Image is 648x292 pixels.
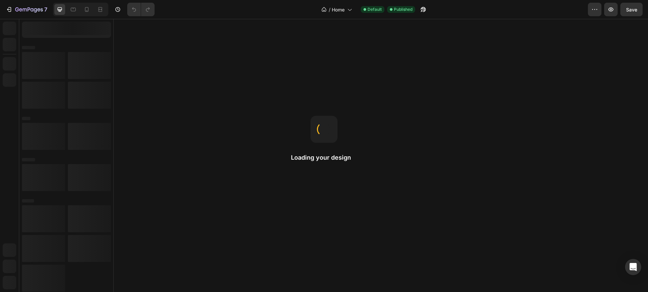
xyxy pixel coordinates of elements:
[329,6,330,13] span: /
[3,3,50,16] button: 7
[625,259,641,275] div: Open Intercom Messenger
[127,3,155,16] div: Undo/Redo
[368,6,382,12] span: Default
[44,5,47,14] p: 7
[620,3,643,16] button: Save
[291,154,357,162] h2: Loading your design
[626,7,637,12] span: Save
[332,6,345,13] span: Home
[394,6,412,12] span: Published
